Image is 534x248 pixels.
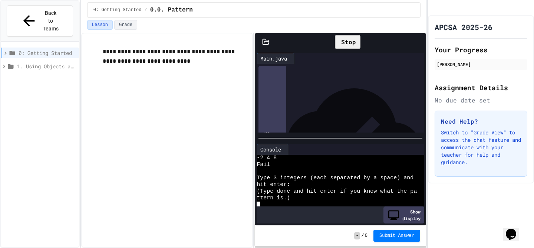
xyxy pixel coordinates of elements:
[17,62,76,70] span: 1. Using Objects and Methods
[257,188,417,195] span: (Type done and hit enter if you know what the pa
[258,66,286,202] div: History
[503,218,527,241] iframe: chat widget
[7,5,73,37] button: Back to Teams
[335,35,360,49] div: Stop
[144,7,147,13] span: /
[87,20,113,30] button: Lesson
[257,195,290,202] span: ttern is.)
[437,61,525,68] div: [PERSON_NAME]
[383,206,424,223] div: Show display
[257,53,295,64] div: Main.java
[257,55,291,62] div: Main.java
[435,96,527,105] div: No due date set
[257,175,413,182] span: Type 3 integers (each separated by a space) and
[373,230,420,242] button: Submit Answer
[435,22,492,32] h1: APCSA 2025-26
[362,233,364,239] span: /
[42,9,59,33] span: Back to Teams
[257,155,277,161] span: -2 4 8
[435,82,527,93] h2: Assignment Details
[354,232,360,239] span: -
[257,144,289,155] div: Console
[114,20,137,30] button: Grade
[435,45,527,55] h2: Your Progress
[150,6,193,14] span: 0.0. Pattern
[441,129,521,166] p: Switch to "Grade View" to access the chat feature and communicate with your teacher for help and ...
[257,161,270,168] span: Fail
[441,117,521,126] h3: Need Help?
[19,49,76,57] span: 0: Getting Started
[379,233,414,239] span: Submit Answer
[257,182,290,188] span: hit enter:
[257,146,285,153] div: Console
[93,7,142,13] span: 0: Getting Started
[365,233,367,239] span: 0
